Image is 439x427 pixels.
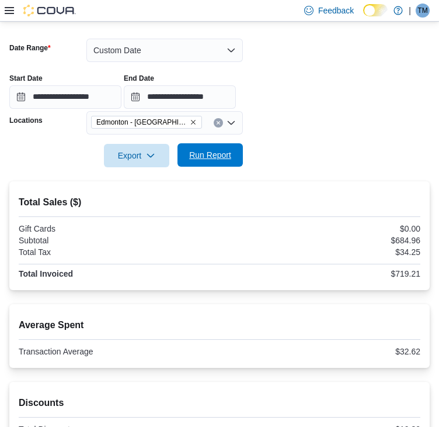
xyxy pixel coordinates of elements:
[190,119,197,126] button: Remove Edmonton - Winterburn from selection in this group
[86,39,243,62] button: Custom Date
[91,116,202,129] span: Edmonton - Winterburn
[222,224,420,233] div: $0.00
[9,43,51,53] label: Date Range
[214,118,223,128] button: Clear input
[19,269,73,278] strong: Total Invoiced
[222,269,420,278] div: $719.21
[9,116,43,125] label: Locations
[177,143,243,167] button: Run Report
[19,396,420,410] h2: Discounts
[96,116,187,128] span: Edmonton - [GEOGRAPHIC_DATA]
[124,74,154,83] label: End Date
[416,4,430,18] div: Theo Moggey
[104,144,169,167] button: Export
[363,4,388,16] input: Dark Mode
[222,347,420,356] div: $32.62
[124,85,236,109] input: Press the down key to open a popover containing a calendar.
[222,247,420,257] div: $34.25
[409,4,411,18] p: |
[222,236,420,245] div: $684.96
[19,195,420,209] h2: Total Sales ($)
[19,247,217,257] div: Total Tax
[417,4,427,18] span: TM
[9,74,43,83] label: Start Date
[19,236,217,245] div: Subtotal
[9,85,121,109] input: Press the down key to open a popover containing a calendar.
[363,16,364,17] span: Dark Mode
[19,318,420,332] h2: Average Spent
[23,5,76,16] img: Cova
[19,347,217,356] div: Transaction Average
[318,5,354,16] span: Feedback
[227,118,236,128] button: Open list of options
[189,149,231,161] span: Run Report
[111,144,162,167] span: Export
[19,224,217,233] div: Gift Cards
